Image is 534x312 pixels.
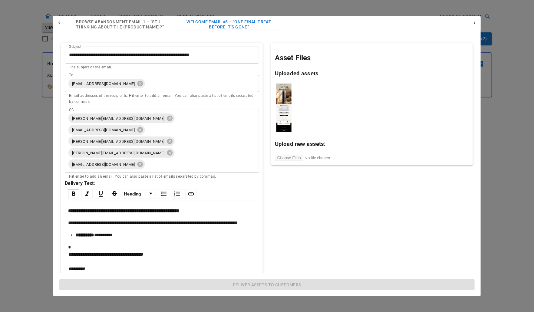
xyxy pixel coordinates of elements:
[275,140,469,148] h3: Upload new assets:
[65,180,95,186] strong: Delivery Text:
[69,64,255,71] p: The subject of the email.
[68,149,168,156] span: [PERSON_NAME][EMAIL_ADDRESS][DOMAIN_NAME]
[157,189,184,199] div: rdw-list-control
[68,148,174,158] div: [PERSON_NAME][EMAIL_ADDRESS][DOMAIN_NAME]
[121,189,157,199] div: rdw-block-control
[81,189,93,199] div: Italic
[68,161,138,168] span: [EMAIL_ADDRESS][DOMAIN_NAME]
[68,80,138,87] span: [EMAIL_ADDRESS][DOMAIN_NAME]
[275,52,469,63] h2: Asset Files
[68,115,168,122] span: [PERSON_NAME][EMAIL_ADDRESS][DOMAIN_NAME]
[65,187,259,307] div: rdw-wrapper
[68,126,138,133] span: [EMAIL_ADDRESS][DOMAIN_NAME]
[185,189,196,199] div: Link
[172,189,183,199] div: Ordered
[68,113,174,123] div: [PERSON_NAME][EMAIL_ADDRESS][DOMAIN_NAME]
[69,72,73,77] label: To
[122,189,156,199] a: Block Type
[68,159,145,169] div: [EMAIL_ADDRESS][DOMAIN_NAME]
[276,84,292,132] img: Asset file
[174,16,283,34] button: Welcome Email #5 – “One Final Treat Before It’s Gone”
[95,189,106,199] div: Underline
[65,187,259,201] div: rdw-toolbar
[69,107,74,112] label: CC
[68,79,145,88] div: [EMAIL_ADDRESS][DOMAIN_NAME]
[67,189,121,199] div: rdw-inline-control
[65,16,174,34] button: Browse Abandonment Email 1 – “Still Thinking About The {Product Name}?”
[69,44,81,49] label: Subject
[275,69,469,78] h3: Uploaded assets
[68,136,174,146] div: [PERSON_NAME][EMAIL_ADDRESS][DOMAIN_NAME]
[68,189,79,199] div: Bold
[109,189,120,199] div: Strikethrough
[69,93,255,105] p: Email addresses of the recipients. Hit enter to add an email. You can also paste a list of emails...
[68,138,168,145] span: [PERSON_NAME][EMAIL_ADDRESS][DOMAIN_NAME]
[68,207,256,302] div: rdw-editor
[184,189,198,199] div: rdw-link-control
[69,174,255,180] p: Hit enter to add an email. You can also paste a list of emails separated by commas.
[158,189,169,199] div: Unordered
[122,189,156,199] div: rdw-dropdown
[68,125,145,135] div: [EMAIL_ADDRESS][DOMAIN_NAME]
